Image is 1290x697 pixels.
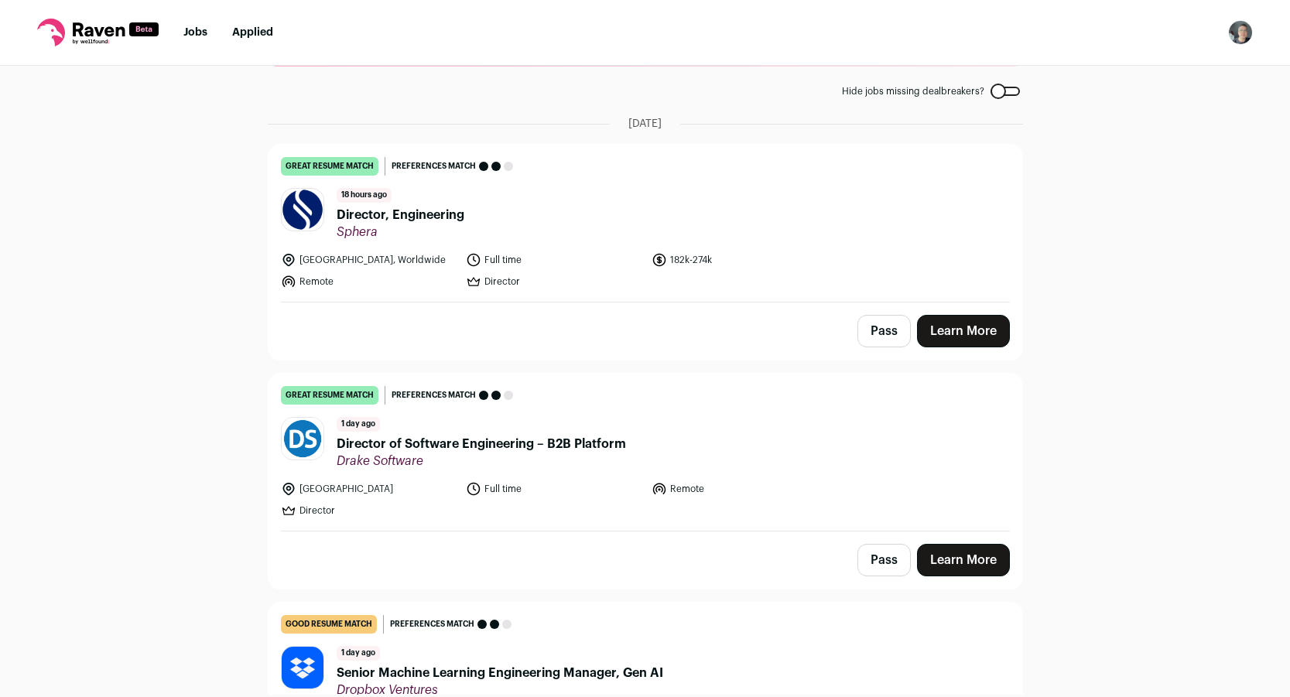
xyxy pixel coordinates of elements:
img: 20eb79962f5e6946da8f7a04e9b06b9e2f19001157b960eff872208f94c47940.jpg [282,418,323,460]
li: Remote [281,274,457,289]
li: 182k-274k [652,252,828,268]
img: 19514210-medium_jpg [1228,20,1253,45]
div: good resume match [281,615,377,634]
div: great resume match [281,386,378,405]
li: Remote [652,481,828,497]
span: Senior Machine Learning Engineering Manager, Gen AI [337,664,663,682]
li: Director [466,274,642,289]
span: Sphera [337,224,464,240]
span: 18 hours ago [337,188,392,203]
li: [GEOGRAPHIC_DATA] [281,481,457,497]
img: 706198a3e9dd5c83a2b6579f67bef9c53cd5d3f1770998a024840d6ed68d2a02.png [282,189,323,231]
span: Drake Software [337,453,626,469]
span: 1 day ago [337,646,380,661]
li: [GEOGRAPHIC_DATA], Worldwide [281,252,457,268]
button: Pass [857,544,911,576]
a: Applied [232,27,273,38]
a: great resume match Preferences match 18 hours ago Director, Engineering Sphera [GEOGRAPHIC_DATA],... [269,145,1022,302]
span: 1 day ago [337,417,380,432]
span: Director, Engineering [337,206,464,224]
div: great resume match [281,157,378,176]
li: Director [281,503,457,518]
span: Director of Software Engineering – B2B Platform [337,435,626,453]
button: Pass [857,315,911,347]
span: Preferences match [390,617,474,632]
span: Preferences match [392,159,476,174]
li: Full time [466,252,642,268]
button: Open dropdown [1228,20,1253,45]
a: great resume match Preferences match 1 day ago Director of Software Engineering – B2B Platform Dr... [269,374,1022,531]
a: Jobs [183,27,207,38]
span: [DATE] [628,116,662,132]
a: Learn More [917,544,1010,576]
img: 37a3c2f25f43e23b97407b6c5461cd0ee41f9b75c2c2ae643916f06cb3650204.png [282,647,323,688]
span: Preferences match [392,388,476,403]
a: Learn More [917,315,1010,347]
span: Hide jobs missing dealbreakers? [842,85,984,97]
li: Full time [466,481,642,497]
